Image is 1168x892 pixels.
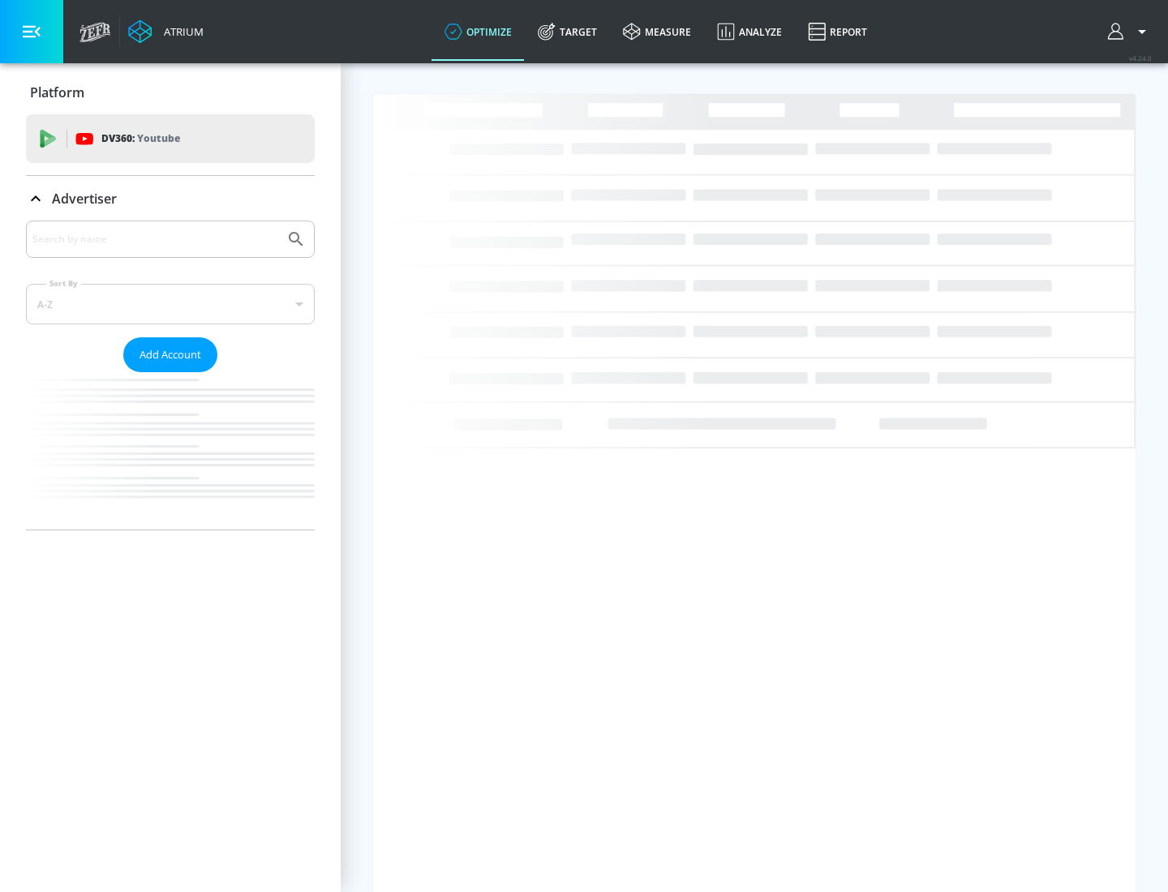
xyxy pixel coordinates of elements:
[26,70,315,115] div: Platform
[140,345,201,364] span: Add Account
[704,2,795,61] a: Analyze
[525,2,610,61] a: Target
[123,337,217,372] button: Add Account
[46,278,81,289] label: Sort By
[128,19,204,44] a: Atrium
[52,190,117,208] p: Advertiser
[26,114,315,163] div: DV360: Youtube
[26,284,315,324] div: A-Z
[26,372,315,530] nav: list of Advertiser
[26,176,315,221] div: Advertiser
[101,130,180,148] p: DV360:
[1129,54,1152,62] span: v 4.24.0
[26,221,315,530] div: Advertiser
[157,24,204,39] div: Atrium
[30,84,84,101] p: Platform
[32,229,278,250] input: Search by name
[432,2,525,61] a: optimize
[610,2,704,61] a: measure
[137,130,180,147] p: Youtube
[795,2,880,61] a: Report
